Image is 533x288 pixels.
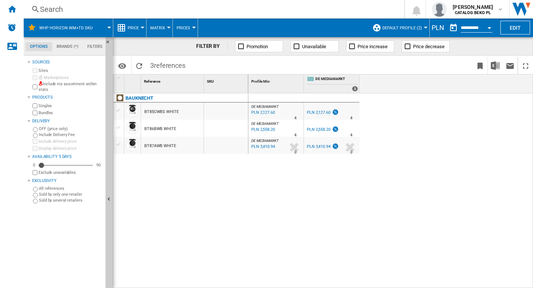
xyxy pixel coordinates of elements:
button: Prices [177,19,194,37]
div: BT85CWBS WHITE [144,103,179,120]
label: OFF (price only) [39,126,103,132]
div: Sort None [143,75,204,86]
div: Last updated : Monday, 22 September 2025 03:38 [250,109,275,116]
button: Promotion [235,40,283,52]
span: Price increase [358,44,388,49]
input: Sold by several retailers [33,199,38,203]
div: BT87AWB WHITE [144,138,176,155]
button: Maximize [518,57,533,74]
label: Include delivery price [38,139,103,144]
button: WHP Horizon WM+TD SKU [39,19,100,37]
label: Singles [38,103,103,109]
div: Delivery Time : 4 days [294,132,296,139]
label: Include my assortment within stats [38,81,103,93]
button: Unavailable [291,40,339,52]
span: DE MEDIAMARKT [251,139,279,143]
label: Sites [38,68,103,73]
span: Default profile (2) [382,26,422,30]
div: Last updated : Monday, 22 September 2025 03:20 [250,126,275,133]
input: Display delivery price [33,170,37,175]
button: Price increase [346,40,394,52]
b: CATALOG BEKO PL [455,10,491,15]
button: Price decrease [402,40,450,52]
span: DE MEDIAMARKT [251,105,279,109]
input: Singles [33,103,37,108]
input: Marketplaces [33,75,37,80]
div: WHP Horizon WM+TD SKU [27,19,109,37]
span: Reference [144,79,160,83]
input: Include delivery price [33,139,37,144]
span: WHP Horizon WM+TD SKU [39,26,93,30]
button: Default profile (2) [382,19,426,37]
span: Price [128,26,139,30]
input: Sold by only one retailer [33,193,38,198]
div: PLN 2,127.60 [306,109,339,116]
div: Delivery Time : 4 days [294,115,296,122]
div: Sort None [205,75,248,86]
span: Profile Min [251,79,270,83]
img: promotionV3.png [332,143,339,149]
md-slider: Availability [38,162,93,169]
div: Delivery Time : 4 days [350,115,352,122]
div: Price [117,19,143,37]
div: FILTER BY [196,43,228,50]
img: promotionV3.png [332,126,339,132]
span: SKU [207,79,214,83]
img: mysite-not-bg-18x18.png [38,81,43,86]
button: Bookmark this report [473,57,487,74]
div: Reference Sort None [143,75,204,86]
div: Sort None [250,75,304,86]
input: Sites [33,68,37,73]
img: alerts-logo.svg [7,23,16,32]
button: Options [115,59,130,72]
md-tab-item: Options [26,42,52,51]
label: Include Delivery Fee [39,132,103,138]
button: Reload [132,57,147,74]
span: Prices [177,26,190,30]
div: PLN 3,410.94 [306,143,339,150]
div: Availability 5 Days [32,154,103,160]
input: Display delivery price [33,146,37,151]
div: Delivery [32,118,103,124]
div: Default profile (2) [372,19,426,37]
md-tab-item: Brands (*) [52,42,83,51]
div: PLN 2,127.60 [307,110,331,115]
span: references [154,62,185,69]
div: Delivery Time : 0 day [350,149,352,156]
div: Search [40,4,385,14]
div: 90 [94,162,103,168]
div: PLN 2,558.20 [306,126,339,133]
span: Unavailable [302,44,326,49]
span: [PERSON_NAME] [453,3,493,11]
div: PLN 3,410.94 [307,144,331,149]
button: Matrix [150,19,169,37]
span: 3 [147,57,189,72]
div: PLN 2,558.20 [307,127,331,132]
label: Exclude unavailables [38,170,103,175]
div: Exclusivity [32,178,103,184]
div: Last updated : Monday, 22 September 2025 03:23 [250,143,275,150]
span: DE MEDIAMARKT [251,122,279,126]
button: Edit [500,21,530,34]
md-tab-item: Filters [83,42,107,51]
div: Sources [32,59,103,65]
label: Sold by several retailers [39,198,103,203]
input: Include my assortment within stats [33,82,37,92]
span: Matrix [150,26,165,30]
button: Open calendar [483,20,496,33]
span: Price decrease [413,44,445,49]
div: DE MEDIAMARKT 3 offers sold by DE MEDIAMARKT [305,75,359,93]
span: Promotion [247,44,268,49]
div: Sort None [126,75,141,86]
div: Click to filter on that brand [125,94,153,103]
div: PLN [430,23,446,32]
div: 0 [31,162,37,168]
div: Delivery Time : 0 day [294,149,296,156]
div: BT86BWB WHITE [144,120,176,138]
label: Marketplaces [38,75,103,80]
label: All references [39,186,103,191]
div: Delivery Time : 4 days [350,132,352,139]
button: Send this report by email [503,57,517,74]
